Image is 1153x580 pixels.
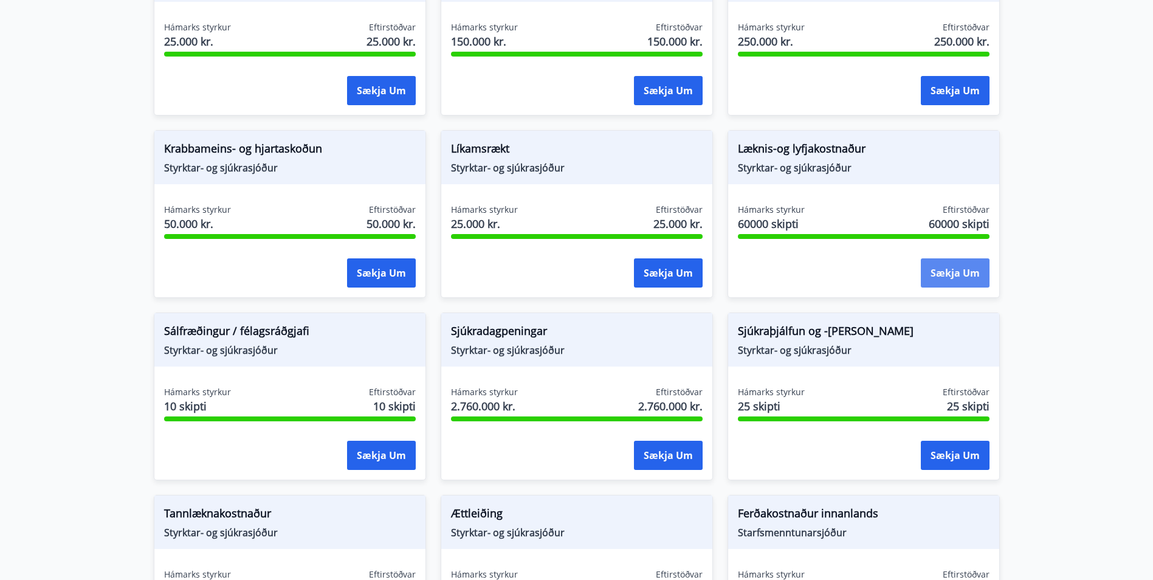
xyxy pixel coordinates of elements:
[164,505,416,526] span: Tannlæknakostnaður
[164,386,231,398] span: Hámarks styrkur
[451,505,703,526] span: Ættleiðing
[347,76,416,105] button: Sækja um
[164,21,231,33] span: Hámarks styrkur
[653,216,703,232] span: 25.000 kr.
[373,398,416,414] span: 10 skipti
[934,33,990,49] span: 250.000 kr.
[369,204,416,216] span: Eftirstöðvar
[347,258,416,288] button: Sækja um
[367,216,416,232] span: 50.000 kr.
[738,323,990,344] span: Sjúkraþjálfun og -[PERSON_NAME]
[738,204,805,216] span: Hámarks styrkur
[451,323,703,344] span: Sjúkradagpeningar
[638,398,703,414] span: 2.760.000 kr.
[738,398,805,414] span: 25 skipti
[634,441,703,470] button: Sækja um
[164,323,416,344] span: Sálfræðingur / félagsráðgjafi
[451,21,518,33] span: Hámarks styrkur
[921,76,990,105] button: Sækja um
[369,386,416,398] span: Eftirstöðvar
[943,204,990,216] span: Eftirstöðvar
[164,140,416,161] span: Krabbameins- og hjartaskoðun
[738,140,990,161] span: Læknis-og lyfjakostnaður
[656,204,703,216] span: Eftirstöðvar
[451,33,518,49] span: 150.000 kr.
[451,216,518,232] span: 25.000 kr.
[451,386,518,398] span: Hámarks styrkur
[634,258,703,288] button: Sækja um
[738,161,990,174] span: Styrktar- og sjúkrasjóður
[451,398,518,414] span: 2.760.000 kr.
[451,140,703,161] span: Líkamsrækt
[921,258,990,288] button: Sækja um
[164,398,231,414] span: 10 skipti
[656,386,703,398] span: Eftirstöðvar
[164,344,416,357] span: Styrktar- og sjúkrasjóður
[943,21,990,33] span: Eftirstöðvar
[164,161,416,174] span: Styrktar- og sjúkrasjóður
[451,526,703,539] span: Styrktar- og sjúkrasjóður
[738,344,990,357] span: Styrktar- og sjúkrasjóður
[943,386,990,398] span: Eftirstöðvar
[656,21,703,33] span: Eftirstöðvar
[164,33,231,49] span: 25.000 kr.
[164,204,231,216] span: Hámarks styrkur
[738,216,805,232] span: 60000 skipti
[738,33,805,49] span: 250.000 kr.
[947,398,990,414] span: 25 skipti
[367,33,416,49] span: 25.000 kr.
[164,216,231,232] span: 50.000 kr.
[451,161,703,174] span: Styrktar- og sjúkrasjóður
[451,204,518,216] span: Hámarks styrkur
[647,33,703,49] span: 150.000 kr.
[738,386,805,398] span: Hámarks styrkur
[921,441,990,470] button: Sækja um
[738,505,990,526] span: Ferðakostnaður innanlands
[451,344,703,357] span: Styrktar- og sjúkrasjóður
[738,21,805,33] span: Hámarks styrkur
[738,526,990,539] span: Starfsmenntunarsjóður
[929,216,990,232] span: 60000 skipti
[369,21,416,33] span: Eftirstöðvar
[347,441,416,470] button: Sækja um
[164,526,416,539] span: Styrktar- og sjúkrasjóður
[634,76,703,105] button: Sækja um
